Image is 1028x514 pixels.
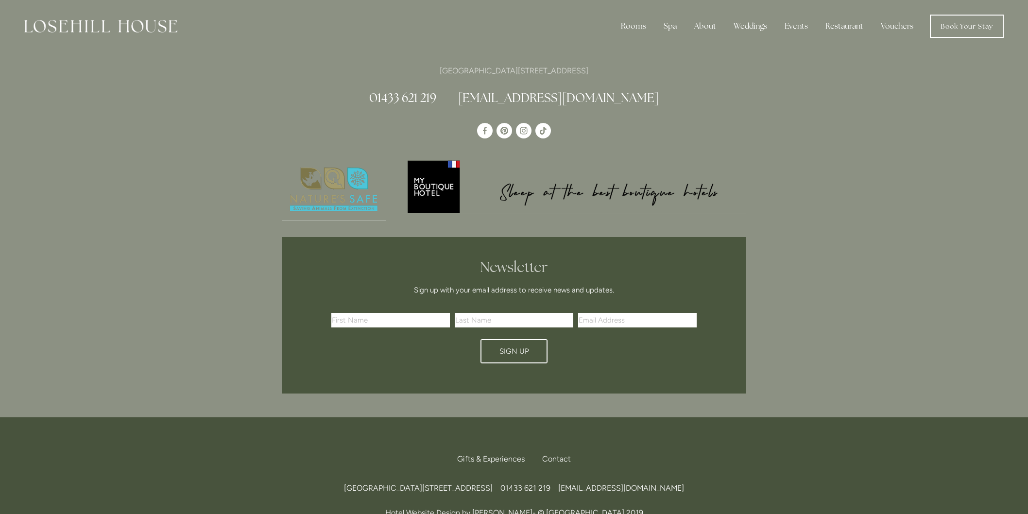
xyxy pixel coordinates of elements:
span: Sign Up [499,347,529,356]
input: Last Name [455,313,573,327]
a: Losehill House Hotel & Spa [477,123,493,138]
p: [GEOGRAPHIC_DATA][STREET_ADDRESS] [282,64,746,77]
div: Restaurant [818,17,871,36]
img: My Boutique Hotel - Logo [402,159,747,213]
a: Pinterest [497,123,512,138]
span: Gifts & Experiences [457,454,525,463]
img: Nature's Safe - Logo [282,159,386,220]
button: Sign Up [480,339,548,363]
a: Book Your Stay [930,15,1004,38]
div: Weddings [726,17,775,36]
p: Sign up with your email address to receive news and updates. [335,284,693,296]
a: Gifts & Experiences [457,448,532,470]
a: [EMAIL_ADDRESS][DOMAIN_NAME] [558,483,684,493]
div: Events [777,17,816,36]
a: TikTok [535,123,551,138]
input: First Name [331,313,450,327]
input: Email Address [578,313,697,327]
div: Spa [656,17,685,36]
a: [EMAIL_ADDRESS][DOMAIN_NAME] [458,90,659,105]
div: Contact [534,448,571,470]
div: Rooms [613,17,654,36]
h2: Newsletter [335,258,693,276]
a: Nature's Safe - Logo [282,159,386,221]
img: Losehill House [24,20,177,33]
div: About [686,17,724,36]
span: [GEOGRAPHIC_DATA][STREET_ADDRESS] [344,483,493,493]
span: 01433 621 219 [500,483,550,493]
a: 01433 621 219 [369,90,436,105]
a: Instagram [516,123,531,138]
a: Vouchers [873,17,921,36]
